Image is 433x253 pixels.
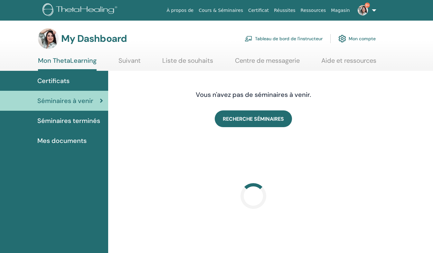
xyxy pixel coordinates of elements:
[38,28,59,49] img: default.jpg
[246,5,271,16] a: Certificat
[38,57,97,71] a: Mon ThetaLearning
[245,36,252,42] img: chalkboard-teacher.svg
[42,3,119,18] img: logo.png
[235,57,300,69] a: Centre de messagerie
[196,5,246,16] a: Cours & Séminaires
[37,116,100,126] span: Séminaires terminés
[245,32,323,46] a: Tableau de bord de l'instructeur
[358,5,368,15] img: default.jpg
[271,5,298,16] a: Réussites
[365,3,370,8] span: 9+
[37,136,87,145] span: Mes documents
[338,33,346,44] img: cog.svg
[37,76,70,86] span: Certificats
[152,91,355,98] h4: Vous n'avez pas de séminaires à venir.
[37,96,93,106] span: Séminaires à venir
[298,5,329,16] a: Ressources
[223,116,284,122] span: RECHERCHE SÉMINAIRES
[215,110,292,127] a: RECHERCHE SÉMINAIRES
[338,32,376,46] a: Mon compte
[162,57,213,69] a: Liste de souhaits
[118,57,141,69] a: Suivant
[321,57,376,69] a: Aide et ressources
[61,33,127,44] h3: My Dashboard
[328,5,352,16] a: Magasin
[164,5,196,16] a: À propos de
